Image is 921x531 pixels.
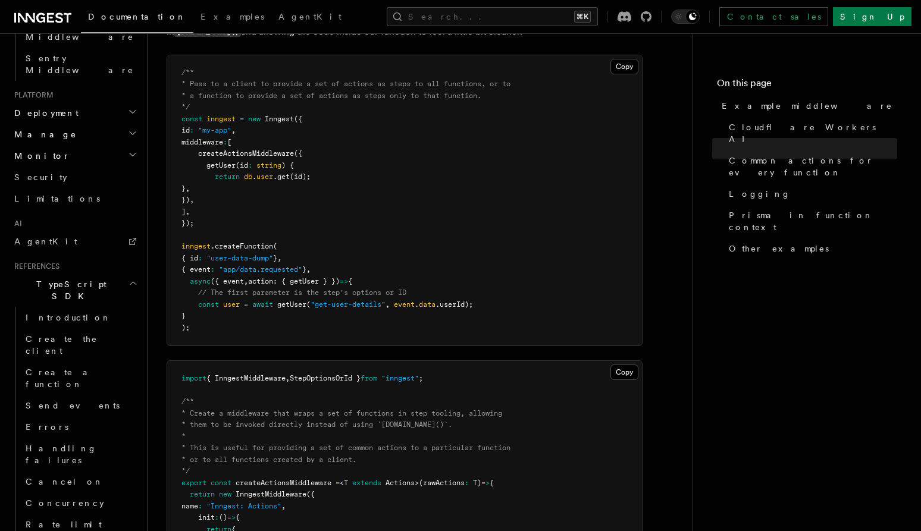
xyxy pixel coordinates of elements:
a: Handling failures [21,438,140,471]
span: Sentry Middleware [26,54,134,75]
span: Prisma in function context [729,209,897,233]
span: ) [477,479,481,487]
span: }); [181,219,194,227]
span: new [219,490,231,498]
span: data [419,300,436,309]
span: * Create a middleware that wraps a set of functions in step tooling, allowing [181,409,502,417]
span: () [219,513,227,521]
a: Example middleware [717,95,897,117]
button: Deployment [10,102,140,124]
a: Send events [21,395,140,416]
span: getUser [277,300,306,309]
span: .get [273,172,290,181]
span: Monitor [10,150,70,162]
span: Documentation [88,12,186,21]
button: Copy [610,365,638,380]
h4: On this page [717,76,897,95]
a: Logging [724,183,897,205]
span: : [190,126,194,134]
a: Limitations [10,188,140,209]
span: , [186,184,190,193]
span: "my-app" [198,126,231,134]
span: ; [419,374,423,382]
span: middleware [181,138,223,146]
a: Concurrency [21,492,140,514]
span: { [348,277,352,285]
span: . [252,172,256,181]
span: * or to all functions created by a client. [181,455,356,464]
span: , [281,502,286,510]
span: : [198,254,202,262]
span: Security [14,172,67,182]
span: const [211,479,231,487]
span: async [190,277,211,285]
span: * This is useful for providing a set of common actions to a particular function [181,444,510,452]
span: < [340,479,344,487]
span: ) { [281,161,294,169]
span: , [306,265,311,274]
button: Search...⌘K [387,7,598,26]
span: Platform [10,90,54,100]
span: ( [273,242,277,250]
span: Examples [201,12,264,21]
span: action: { getUser } }) [248,277,340,285]
span: }) [181,196,190,204]
span: (id [236,161,248,169]
a: Documentation [81,4,193,33]
span: ({ [294,115,302,123]
span: id [181,126,190,134]
span: name [181,502,198,510]
button: Copy [610,59,638,74]
span: [ [227,138,231,146]
span: { id [181,254,198,262]
span: AgentKit [14,237,77,246]
span: .createFunction [211,242,273,250]
span: : [248,161,252,169]
span: => [481,479,490,487]
a: Common actions for every function [724,150,897,183]
span: Common actions for every function [729,155,897,178]
span: * them to be invoked directly instead of using `[DOMAIN_NAME]()`. [181,420,452,429]
span: T [344,479,348,487]
span: AgentKit [278,12,342,21]
a: Contact sales [719,7,828,26]
span: Actions [386,479,415,487]
span: { [236,513,240,521]
span: inngest [206,115,236,123]
span: Rate limit [26,520,102,529]
span: * Pass to a client to provide a set of actions as steps to all functions, or to [181,80,510,88]
span: "inngest" [381,374,419,382]
span: "get-user-details" [311,300,386,309]
span: extends [352,479,381,487]
span: } [181,312,186,320]
span: ] [181,208,186,216]
span: Manage [10,128,77,140]
a: AgentKit [271,4,349,32]
span: event [394,300,415,309]
span: // The first parameter is the step's options or ID [198,288,406,297]
span: : [223,138,227,146]
span: AI [10,219,22,228]
a: Sign Up [833,7,911,26]
button: Manage [10,124,140,145]
span: } [302,265,306,274]
span: Introduction [26,313,111,322]
kbd: ⌘K [574,11,591,23]
span: await [252,300,273,309]
a: Errors [21,416,140,438]
span: , [277,254,281,262]
a: Examples [193,4,271,32]
span: = [240,115,244,123]
span: References [10,262,59,271]
span: Limitations [14,194,100,203]
span: } [181,184,186,193]
span: import [181,374,206,382]
span: , [190,196,194,204]
span: export [181,479,206,487]
span: = [244,300,248,309]
span: , [286,374,290,382]
span: "user-data-dump" [206,254,273,262]
span: => [340,277,348,285]
span: : [215,513,219,521]
span: createActionsMiddleware [198,149,294,158]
